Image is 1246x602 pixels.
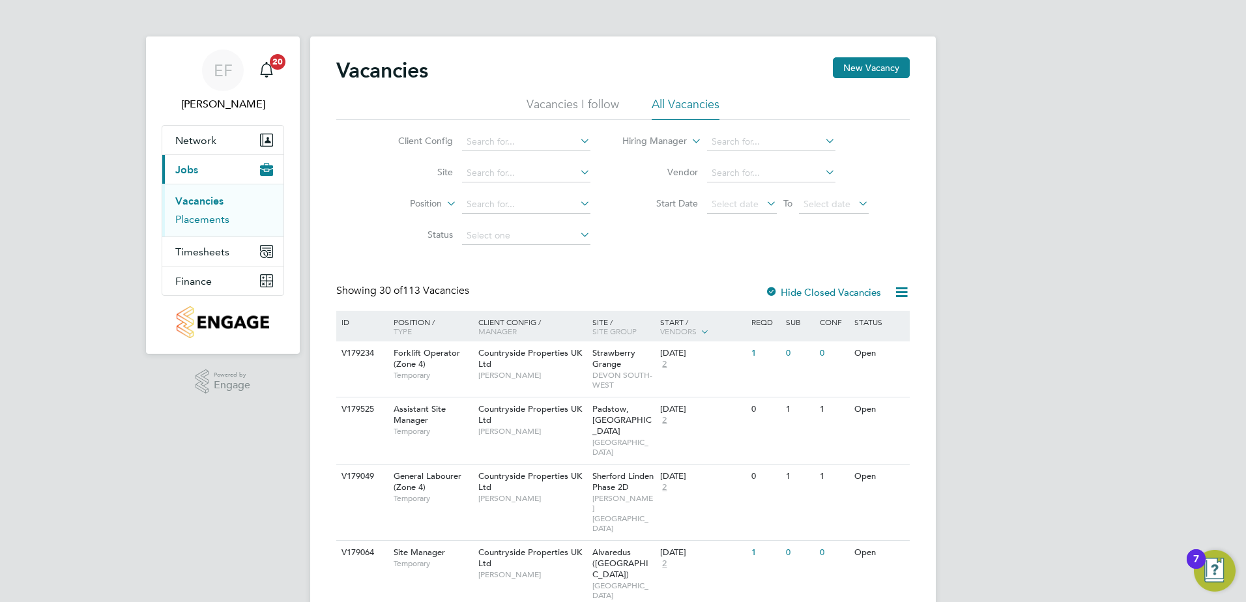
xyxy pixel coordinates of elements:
[851,541,908,565] div: Open
[162,237,283,266] button: Timesheets
[162,184,283,236] div: Jobs
[462,133,590,151] input: Search for...
[214,380,250,391] span: Engage
[378,229,453,240] label: Status
[592,403,652,437] span: Padstow, [GEOGRAPHIC_DATA]
[462,195,590,214] input: Search for...
[394,347,460,369] span: Forklift Operator (Zone 4)
[712,198,759,210] span: Select date
[817,397,850,422] div: 1
[162,126,283,154] button: Network
[162,50,284,112] a: EF[PERSON_NAME]
[462,164,590,182] input: Search for...
[817,465,850,489] div: 1
[783,311,817,333] div: Sub
[338,397,384,422] div: V179525
[338,465,384,489] div: V179049
[592,493,654,534] span: [PERSON_NAME][GEOGRAPHIC_DATA]
[660,471,745,482] div: [DATE]
[660,547,745,558] div: [DATE]
[394,403,446,425] span: Assistant Site Manager
[475,311,589,342] div: Client Config /
[748,311,782,333] div: Reqd
[748,465,782,489] div: 0
[783,341,817,365] div: 0
[162,306,284,338] a: Go to home page
[592,326,637,336] span: Site Group
[779,195,796,212] span: To
[783,465,817,489] div: 1
[478,493,586,504] span: [PERSON_NAME]
[394,326,412,336] span: Type
[612,135,687,148] label: Hiring Manager
[783,541,817,565] div: 0
[478,326,517,336] span: Manager
[162,96,284,112] span: Emma Forsyth
[652,96,719,120] li: All Vacancies
[394,470,461,493] span: General Labourer (Zone 4)
[162,155,283,184] button: Jobs
[478,370,586,380] span: [PERSON_NAME]
[748,541,782,565] div: 1
[783,397,817,422] div: 1
[851,397,908,422] div: Open
[660,348,745,359] div: [DATE]
[592,547,648,580] span: Alvaredus ([GEOGRAPHIC_DATA])
[660,359,669,370] span: 2
[478,426,586,437] span: [PERSON_NAME]
[384,311,475,342] div: Position /
[748,341,782,365] div: 1
[660,558,669,569] span: 2
[254,50,280,91] a: 20
[338,541,384,565] div: V179064
[478,547,582,569] span: Countryside Properties UK Ltd
[478,403,582,425] span: Countryside Properties UK Ltd
[379,284,469,297] span: 113 Vacancies
[196,369,251,394] a: Powered byEngage
[336,284,472,298] div: Showing
[367,197,442,210] label: Position
[660,326,697,336] span: Vendors
[394,426,472,437] span: Temporary
[817,311,850,333] div: Conf
[175,213,229,225] a: Placements
[851,311,908,333] div: Status
[394,547,445,558] span: Site Manager
[817,341,850,365] div: 0
[833,57,910,78] button: New Vacancy
[378,166,453,178] label: Site
[592,370,654,390] span: DEVON SOUTH-WEST
[378,135,453,147] label: Client Config
[660,404,745,415] div: [DATE]
[765,286,881,298] label: Hide Closed Vacancies
[623,166,698,178] label: Vendor
[175,246,229,258] span: Timesheets
[592,580,654,601] span: [GEOGRAPHIC_DATA]
[214,369,250,380] span: Powered by
[660,482,669,493] span: 2
[175,275,212,287] span: Finance
[748,397,782,422] div: 0
[660,415,669,426] span: 2
[379,284,403,297] span: 30 of
[214,62,233,79] span: EF
[175,195,224,207] a: Vacancies
[589,311,658,342] div: Site /
[394,558,472,569] span: Temporary
[478,347,582,369] span: Countryside Properties UK Ltd
[707,164,835,182] input: Search for...
[657,311,748,343] div: Start /
[175,134,216,147] span: Network
[527,96,619,120] li: Vacancies I follow
[592,470,654,493] span: Sherford Linden Phase 2D
[851,465,908,489] div: Open
[336,57,428,83] h2: Vacancies
[592,347,635,369] span: Strawberry Grange
[175,164,198,176] span: Jobs
[338,341,384,365] div: V179234
[478,569,586,580] span: [PERSON_NAME]
[817,541,850,565] div: 0
[804,198,850,210] span: Select date
[338,311,384,333] div: ID
[146,36,300,354] nav: Main navigation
